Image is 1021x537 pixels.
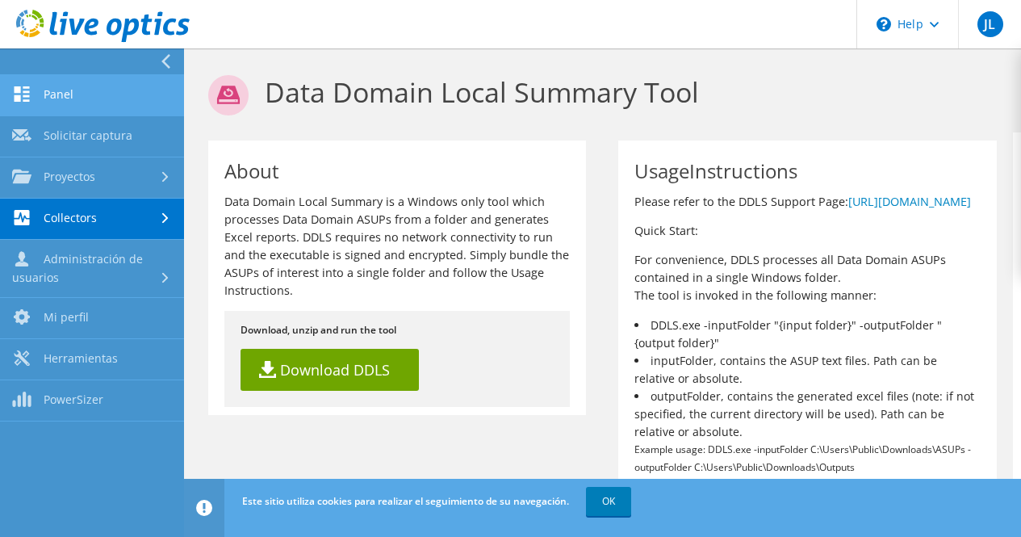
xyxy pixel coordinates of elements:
b: Note: quotation marks are required for paths which contain spaces [634,477,968,511]
h1: About [224,162,562,181]
p: Quick Start: [634,222,980,240]
span: JL [977,11,1003,37]
li: DDLS.exe -inputFolder "{input folder}" -outputFolder "{output folder}" [634,317,980,352]
div: Example usage: DDLS.exe -inputFolder C:\Users\Public\Downloads\ASUPs -outputFolder C:\Users\Publi... [618,141,996,533]
svg: \n [877,17,891,31]
li: inputFolder, contains the ASUP text files. Path can be relative or absolute. [634,352,980,388]
h1: UsageInstructions [634,162,972,181]
a: Download DDLS [241,349,419,391]
p: For convenience, DDLS processes all Data Domain ASUPs contained in a single Windows folder. The t... [634,251,980,304]
li: outputFolder, contains the generated excel files (note: if not specified, the current directory w... [634,388,980,441]
p: Data Domain Local Summary is a Windows only tool which processes Data Domain ASUPs from a folder ... [224,193,570,300]
span: Este sitio utiliza cookies para realizar el seguimiento de su navegación. [242,494,569,508]
a: OK [586,487,631,516]
p: Please refer to the DDLS Support Page: [634,193,980,211]
h1: Data Domain Local Summary Tool [208,75,989,115]
p: Download, unzip and run the tool [241,321,554,339]
a: [URL][DOMAIN_NAME] [848,194,971,209]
